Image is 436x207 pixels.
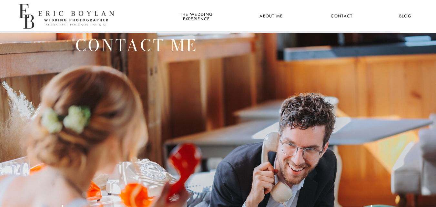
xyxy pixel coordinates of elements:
[330,12,354,21] a: Contact
[179,12,214,21] a: the wedding experience
[69,33,203,98] h1: Contact Me
[393,12,417,21] a: Blog
[256,12,287,21] a: About Me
